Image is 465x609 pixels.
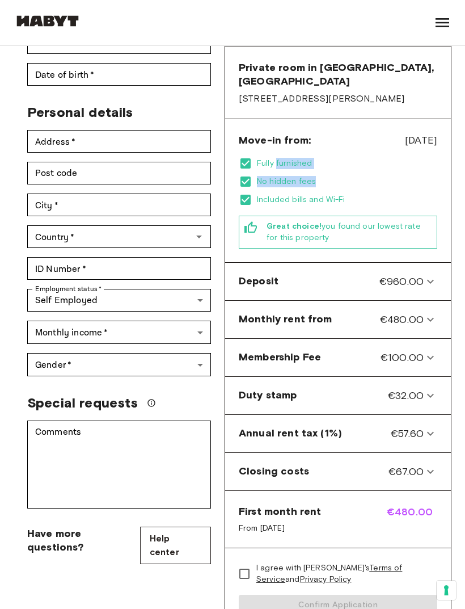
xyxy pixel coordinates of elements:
[267,221,432,243] span: you found our lowest rate for this property
[239,464,309,479] span: Closing costs
[256,562,428,585] span: I agree with [PERSON_NAME]'s and
[239,93,437,105] span: [STREET_ADDRESS][PERSON_NAME]
[239,61,437,88] span: Private room in [GEOGRAPHIC_DATA], [GEOGRAPHIC_DATA]
[405,133,437,148] span: [DATE]
[267,221,322,231] b: Great choice!
[230,267,446,296] div: Deposit€960.00
[27,104,133,120] span: Personal details
[27,63,211,86] input: Choose date
[140,527,211,564] a: Help center
[27,162,211,184] div: Post code
[230,343,446,372] div: Membership Fee€100.00
[230,305,446,334] div: Monthly rent from€480.00
[27,194,211,216] div: City
[239,505,321,518] span: First month rent
[27,527,140,554] span: Have more questions?
[230,419,446,448] div: Annual rent tax (1%)€57.60
[27,394,138,411] span: Special requests
[239,350,321,365] span: Membership Fee
[391,426,424,441] span: €57.60
[239,133,311,147] span: Move-in from:
[147,398,156,408] svg: We'll do our best to accommodate your request, but please note we can't guarantee it will be poss...
[27,257,211,280] div: ID Number
[27,130,211,153] div: Address
[381,350,424,365] span: €100.00
[239,426,342,441] span: Annual rent tax (1%)
[35,284,102,294] label: Employment status
[257,158,437,169] span: Fully furnished
[388,464,424,479] span: €67.00
[239,523,321,534] span: From [DATE]
[230,381,446,410] div: Duty stamp€32.00
[14,15,82,27] img: Habyt
[388,388,424,403] span: €32.00
[27,421,211,509] div: Comments
[239,312,332,327] span: Monthly rent from
[380,312,424,327] span: €480.00
[257,194,437,205] span: Included bills and Wi-Fi
[239,388,297,403] span: Duty stamp
[300,574,352,584] a: Privacy Policy
[230,457,446,486] div: Closing costs€67.00
[437,581,456,600] button: Your consent preferences for tracking technologies
[379,274,424,289] span: €960.00
[191,229,207,245] button: Open
[27,289,211,312] div: Self Employed
[239,274,278,289] span: Deposit
[387,505,437,534] span: €480.00
[257,176,437,187] span: No hidden fees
